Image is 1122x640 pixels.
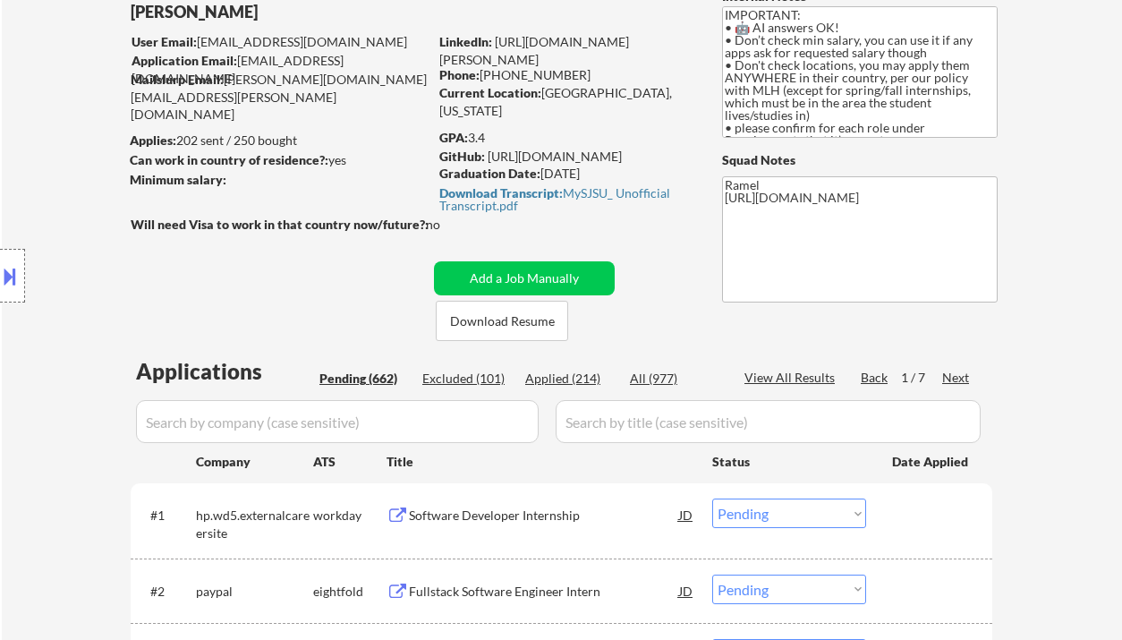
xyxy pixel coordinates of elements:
button: Add a Job Manually [434,261,615,295]
div: Software Developer Internship [409,507,679,525]
a: Download Transcript:MySJSU_ Unofficial Transcript.pdf [439,186,688,212]
div: Date Applied [892,453,971,471]
strong: Application Email: [132,53,237,68]
div: [PHONE_NUMBER] [439,66,693,84]
strong: User Email: [132,34,197,49]
div: hp.wd5.externalcareersite [196,507,313,542]
div: Status [712,445,866,477]
div: 3.4 [439,129,695,147]
strong: Graduation Date: [439,166,540,181]
div: JD [677,499,695,531]
strong: Mailslurp Email: [131,72,224,87]
div: Squad Notes [722,151,998,169]
div: Applied (214) [525,370,615,388]
strong: GitHub: [439,149,485,164]
div: [EMAIL_ADDRESS][DOMAIN_NAME] [132,52,428,87]
div: Next [942,369,971,387]
button: Download Resume [436,301,568,341]
input: Search by title (case sensitive) [556,400,981,443]
div: Pending (662) [319,370,409,388]
strong: Phone: [439,67,480,82]
div: JD [677,575,695,607]
div: workday [313,507,387,525]
div: eightfold [313,583,387,601]
div: [EMAIL_ADDRESS][DOMAIN_NAME] [132,33,428,51]
div: [GEOGRAPHIC_DATA], [US_STATE] [439,84,693,119]
div: Company [196,453,313,471]
strong: GPA: [439,130,468,145]
div: no [426,216,477,234]
div: paypal [196,583,313,601]
div: [DATE] [439,165,693,183]
strong: Current Location: [439,85,541,100]
strong: Download Transcript: [439,185,563,201]
div: View All Results [744,369,840,387]
div: [PERSON_NAME][DOMAIN_NAME][EMAIL_ADDRESS][PERSON_NAME][DOMAIN_NAME] [131,71,428,124]
div: MySJSU_ Unofficial Transcript.pdf [439,187,688,212]
div: 1 / 7 [901,369,942,387]
div: All (977) [630,370,719,388]
input: Search by company (case sensitive) [136,400,539,443]
div: ATS [313,453,387,471]
div: Back [861,369,889,387]
div: #1 [150,507,182,525]
div: #2 [150,583,182,601]
strong: LinkedIn: [439,34,492,49]
div: Excluded (101) [422,370,512,388]
div: Title [387,453,695,471]
a: [URL][DOMAIN_NAME][PERSON_NAME] [439,34,629,67]
div: [PERSON_NAME] [131,1,498,23]
a: [URL][DOMAIN_NAME] [488,149,622,164]
div: Fullstack Software Engineer Intern [409,583,679,601]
